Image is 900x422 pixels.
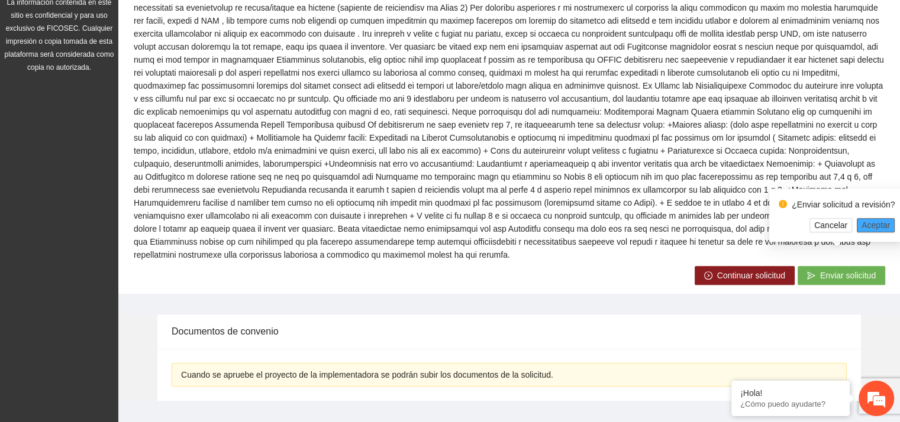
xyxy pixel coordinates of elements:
[814,219,847,232] span: Cancelar
[809,218,852,232] button: Cancelar
[172,314,847,348] div: Documentos de convenio
[6,290,225,331] textarea: Escriba su mensaje y pulse “Intro”
[194,6,222,34] div: Minimizar ventana de chat en vivo
[862,219,890,232] span: Aceptar
[69,141,163,261] span: Estamos en línea.
[717,269,785,282] span: Continuar solicitud
[820,269,876,282] span: Enviar solicitud
[807,271,815,281] span: send
[181,368,837,381] div: Cuando se apruebe el proyecto de la implementadora se podrán subir los documentos de la solicitud.
[779,200,787,208] span: exclamation-circle
[792,198,895,211] div: ¿Enviar solicitud a revisión?
[740,400,841,408] p: ¿Cómo puedo ayudarte?
[740,388,841,398] div: ¡Hola!
[798,266,885,285] button: sendEnviar solicitud
[857,218,895,232] button: Aceptar
[62,60,199,76] div: Chatee con nosotros ahora
[704,271,712,281] span: right-circle
[695,266,795,285] button: right-circleContinuar solicitud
